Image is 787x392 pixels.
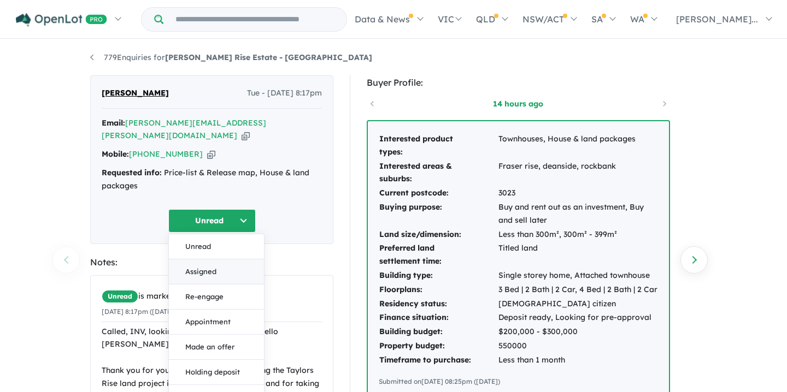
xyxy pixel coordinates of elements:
[169,259,264,284] button: Assigned
[169,234,264,259] button: Unread
[102,168,162,177] strong: Requested info:
[498,186,658,200] td: 3023
[676,14,758,25] span: [PERSON_NAME]...
[498,325,658,339] td: $200,000 - $300,000
[498,339,658,353] td: 550000
[379,297,498,311] td: Residency status:
[102,149,129,159] strong: Mobile:
[367,75,670,90] div: Buyer Profile:
[379,228,498,242] td: Land size/dimension:
[90,51,697,64] nav: breadcrumb
[166,8,344,31] input: Try estate name, suburb, builder or developer
[102,290,322,303] div: is marked.
[90,255,333,270] div: Notes:
[498,269,658,283] td: Single storey home, Attached townhouse
[379,132,498,159] td: Interested product types:
[498,228,658,242] td: Less than 300m², 300m² - 399m²
[379,376,658,387] div: Submitted on [DATE] 08:25pm ([DATE])
[472,98,565,109] a: 14 hours ago
[169,284,264,310] button: Re-engage
[102,167,322,193] div: Price-list & Release map, House & land packages
[379,325,498,339] td: Building budget:
[498,283,658,297] td: 3 Bed | 2 Bath | 2 Car, 4 Bed | 2 Bath | 2 Car
[379,200,498,228] td: Buying purpose:
[379,186,498,200] td: Current postcode:
[498,353,658,367] td: Less than 1 month
[379,241,498,269] td: Preferred land settlement time:
[102,118,125,128] strong: Email:
[498,241,658,269] td: Titled land
[16,13,107,27] img: Openlot PRO Logo White
[165,52,372,62] strong: [PERSON_NAME] Rise Estate - [GEOGRAPHIC_DATA]
[379,283,498,297] td: Floorplans:
[102,290,138,303] span: Unread
[207,149,215,160] button: Copy
[498,311,658,325] td: Deposit ready, Looking for pre-approval
[242,130,250,141] button: Copy
[102,307,176,316] small: [DATE] 8:17pm ([DATE])
[498,159,658,187] td: Fraser rise, deanside, rockbank
[379,269,498,283] td: Building type:
[379,339,498,353] td: Property budget:
[102,87,169,100] span: [PERSON_NAME]
[247,87,322,100] span: Tue - [DATE] 8:17pm
[169,360,264,385] button: Holding deposit
[90,52,372,62] a: 779Enquiries for[PERSON_NAME] Rise Estate - [GEOGRAPHIC_DATA]
[169,335,264,360] button: Made an offer
[129,149,203,159] a: [PHONE_NUMBER]
[379,159,498,187] td: Interested areas & suburbs:
[498,132,658,159] td: Townhouses, House & land packages
[498,200,658,228] td: Buy and rent out as an investment, Buy and sell later
[379,311,498,325] td: Finance situation:
[379,353,498,367] td: Timeframe to purchase:
[168,209,256,233] button: Unread
[169,310,264,335] button: Appointment
[498,297,658,311] td: [DEMOGRAPHIC_DATA] citizen
[102,118,266,141] a: [PERSON_NAME][EMAIL_ADDRESS][PERSON_NAME][DOMAIN_NAME]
